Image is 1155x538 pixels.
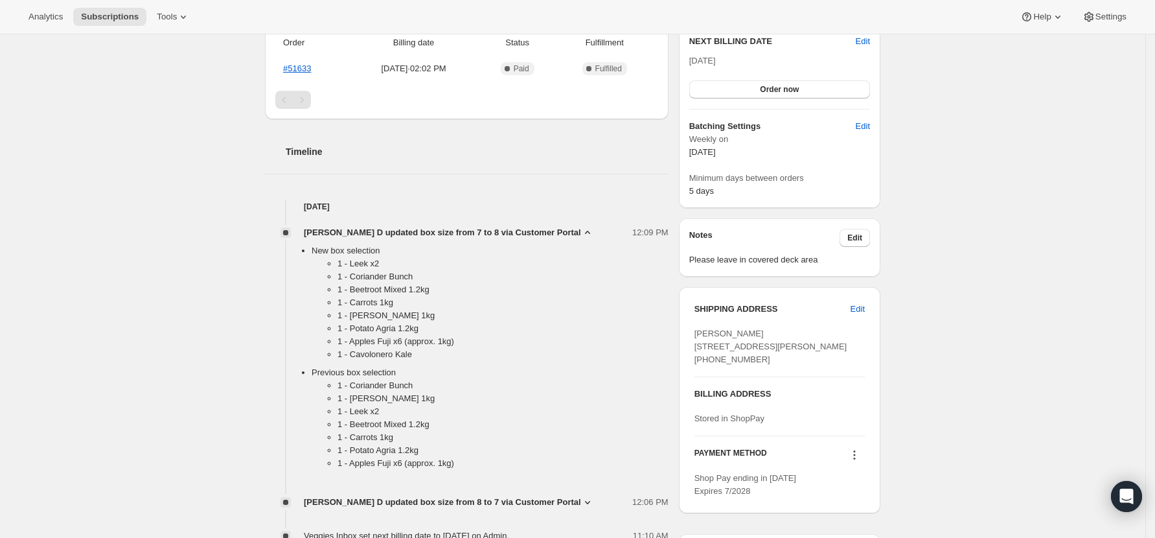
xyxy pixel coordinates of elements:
li: 1 - [PERSON_NAME] 1kg [337,309,669,322]
div: Open Intercom Messenger [1111,481,1142,512]
li: 1 - Beetroot Mixed 1.2kg [337,283,669,296]
button: Edit [848,116,878,137]
h6: Batching Settings [689,120,856,133]
h4: [DATE] [265,200,669,213]
li: 1 - Leek x2 [337,257,669,270]
button: Tools [149,8,198,26]
span: [DATE] · 02:02 PM [352,62,476,75]
span: Status [484,36,551,49]
li: 1 - Apples Fuji x6 (approx. 1kg) [337,457,669,470]
span: Help [1033,12,1051,22]
span: Minimum days between orders [689,172,870,185]
li: Previous box selection [312,366,669,475]
span: Edit [856,120,870,133]
th: Order [275,29,348,57]
button: Order now [689,80,870,99]
span: Fulfillment [559,36,650,49]
button: Edit [840,229,870,247]
h3: Notes [689,229,840,247]
span: 12:06 PM [632,496,669,509]
li: 1 - [PERSON_NAME] 1kg [337,392,669,405]
button: [PERSON_NAME] D updated box size from 8 to 7 via Customer Portal [304,496,594,509]
li: 1 - Leek x2 [337,405,669,418]
span: Subscriptions [81,12,139,22]
nav: Pagination [275,91,658,109]
li: 1 - Carrots 1kg [337,296,669,309]
button: [PERSON_NAME] D updated box size from 7 to 8 via Customer Portal [304,226,594,239]
li: 1 - Potato Agria 1.2kg [337,444,669,457]
button: Analytics [21,8,71,26]
li: 1 - Beetroot Mixed 1.2kg [337,418,669,431]
li: 1 - Potato Agria 1.2kg [337,322,669,335]
button: Subscriptions [73,8,146,26]
span: Billing date [352,36,476,49]
li: 1 - Apples Fuji x6 (approx. 1kg) [337,335,669,348]
span: 5 days [689,186,714,196]
li: New box selection [312,244,669,366]
span: Analytics [29,12,63,22]
span: Edit [851,303,865,316]
button: Settings [1075,8,1134,26]
li: 1 - Coriander Bunch [337,379,669,392]
span: [DATE] [689,147,716,157]
h2: Timeline [286,145,669,158]
span: Fulfilled [595,64,622,74]
button: Edit [856,35,870,48]
span: [PERSON_NAME] D updated box size from 8 to 7 via Customer Portal [304,496,581,509]
h3: PAYMENT METHOD [694,448,767,465]
h2: NEXT BILLING DATE [689,35,856,48]
button: Help [1012,8,1071,26]
span: Please leave in covered deck area [689,253,870,266]
span: [PERSON_NAME] D updated box size from 7 to 8 via Customer Portal [304,226,581,239]
span: Shop Pay ending in [DATE] Expires 7/2028 [694,473,796,496]
li: 1 - Coriander Bunch [337,270,669,283]
span: Order now [760,84,799,95]
a: #51633 [283,64,311,73]
span: Edit [847,233,862,243]
span: [PERSON_NAME] [STREET_ADDRESS][PERSON_NAME] [PHONE_NUMBER] [694,329,847,364]
h3: BILLING ADDRESS [694,388,865,401]
li: 1 - Cavolonero Kale [337,348,669,361]
button: Edit [843,299,873,320]
h3: SHIPPING ADDRESS [694,303,851,316]
span: Paid [514,64,529,74]
span: Tools [157,12,177,22]
li: 1 - Carrots 1kg [337,431,669,444]
span: 12:09 PM [632,226,669,239]
span: Weekly on [689,133,870,146]
span: [DATE] [689,56,716,65]
span: Stored in ShopPay [694,414,764,423]
span: Settings [1095,12,1126,22]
